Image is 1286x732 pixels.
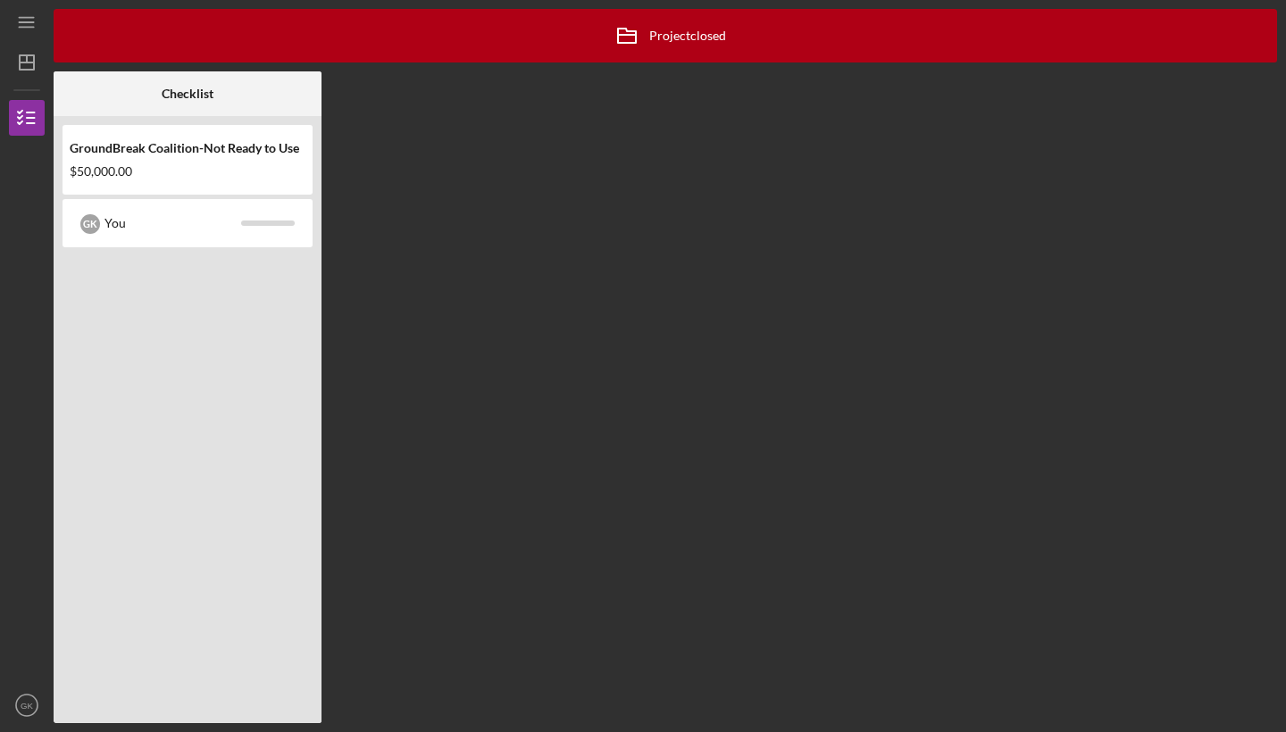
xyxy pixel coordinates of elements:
[9,687,45,723] button: GK
[162,87,213,101] b: Checklist
[104,208,241,238] div: You
[605,13,726,58] div: Project closed
[80,214,100,234] div: G K
[21,701,33,711] text: GK
[70,141,305,155] div: GroundBreak Coalition-Not Ready to Use
[70,164,305,179] div: $50,000.00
